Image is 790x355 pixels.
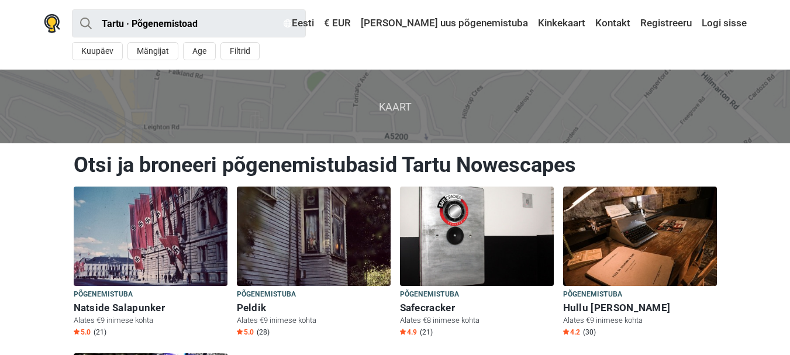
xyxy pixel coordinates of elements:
button: Kuupäev [72,42,123,60]
a: Kontakt [592,13,633,34]
span: Põgenemistuba [74,288,133,301]
h6: Natside Salapunker [74,302,227,314]
a: Peldik Põgenemistuba Peldik Alates €9 inimese kohta Star5.0 (28) [237,187,391,339]
span: Põgenemistuba [563,288,623,301]
span: (21) [420,328,433,337]
img: Star [563,329,569,335]
a: [PERSON_NAME] uus põgenemistuba [358,13,531,34]
button: Filtrid [220,42,260,60]
img: Star [237,329,243,335]
button: Mängijat [127,42,178,60]
h6: Peldik [237,302,391,314]
a: Safecracker Põgenemistuba Safecracker Alates €8 inimese kohta Star4.9 (21) [400,187,554,339]
span: 5.0 [74,328,91,337]
span: (21) [94,328,106,337]
img: Star [74,329,80,335]
span: (30) [583,328,596,337]
span: Põgenemistuba [237,288,296,301]
img: Peldik [237,187,391,286]
img: Natside Salapunker [74,187,227,286]
a: Natside Salapunker Põgenemistuba Natside Salapunker Alates €9 inimese kohta Star5.0 (21) [74,187,227,339]
h6: Hullu [PERSON_NAME] [563,302,717,314]
p: Alates €9 inimese kohta [563,315,717,326]
p: Alates €8 inimese kohta [400,315,554,326]
img: Star [400,329,406,335]
a: Eesti [281,13,317,34]
a: € EUR [321,13,354,34]
a: Registreeru [637,13,695,34]
p: Alates €9 inimese kohta [74,315,227,326]
span: 4.2 [563,328,580,337]
span: 5.0 [237,328,254,337]
input: proovi “Tallinn” [72,9,306,37]
h6: Safecracker [400,302,554,314]
a: Hullu Kelder Põgenemistuba Hullu [PERSON_NAME] Alates €9 inimese kohta Star4.2 (30) [563,187,717,339]
a: Kinkekaart [535,13,588,34]
span: Põgenemistuba [400,288,460,301]
img: Nowescape logo [44,14,60,33]
img: Eesti [284,19,292,27]
img: Hullu Kelder [563,187,717,286]
img: Safecracker [400,187,554,286]
a: Logi sisse [699,13,747,34]
span: (28) [257,328,270,337]
button: Age [183,42,216,60]
h1: Otsi ja broneeri põgenemistubasid Tartu Nowescapes [74,152,717,178]
span: 4.9 [400,328,417,337]
p: Alates €9 inimese kohta [237,315,391,326]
